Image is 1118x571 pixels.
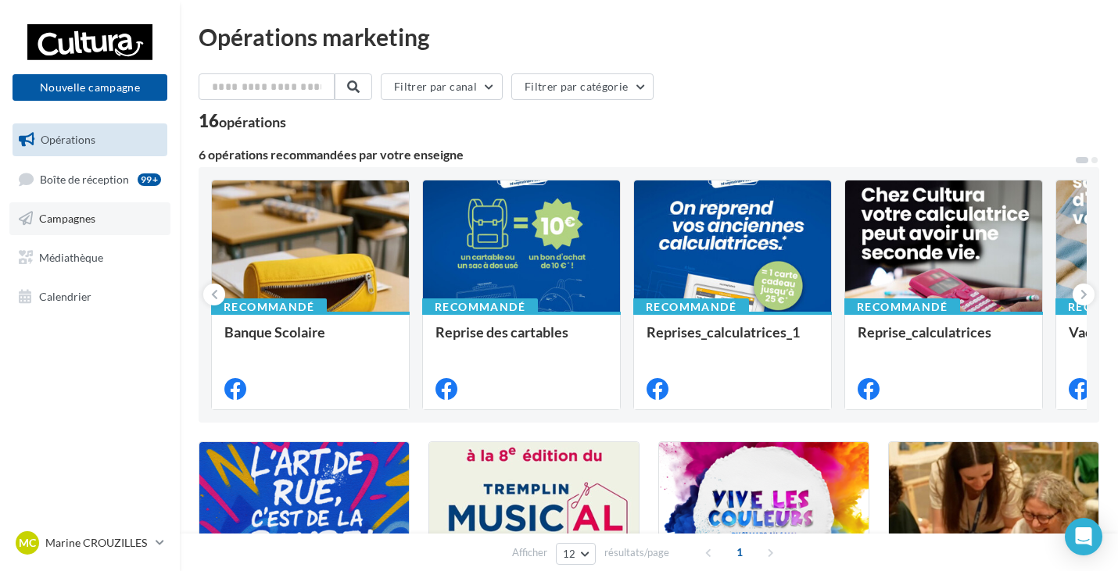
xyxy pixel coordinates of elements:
[45,535,149,551] p: Marine CROUZILLES
[511,73,654,100] button: Filtrer par catégorie
[9,202,170,235] a: Campagnes
[435,323,568,341] span: Reprise des cartables
[9,241,170,274] a: Médiathèque
[858,323,991,341] span: Reprise_calculatrices
[9,162,170,196] a: Boîte de réception99+
[224,323,325,341] span: Banque Scolaire
[1065,518,1102,555] div: Open Intercom Messenger
[563,548,576,560] span: 12
[422,298,538,316] div: Recommandé
[9,123,170,156] a: Opérations
[844,298,960,316] div: Recommandé
[13,74,167,101] button: Nouvelle campagne
[199,25,1099,48] div: Opérations marketing
[19,535,36,551] span: MC
[633,298,749,316] div: Recommandé
[381,73,503,100] button: Filtrer par canal
[199,112,286,130] div: 16
[138,173,161,186] div: 99+
[556,543,596,565] button: 12
[211,298,327,316] div: Recommandé
[647,323,800,341] span: Reprises_calculatrices_1
[39,251,103,264] span: Médiathèque
[41,133,95,146] span: Opérations
[199,148,1074,161] div: 6 opérations recommandées par votre enseigne
[604,545,669,560] span: résultats/page
[39,212,95,225] span: Campagnes
[13,528,167,558] a: MC Marine CROUZILLES
[9,280,170,313] a: Calendrier
[512,545,547,560] span: Afficher
[39,289,91,302] span: Calendrier
[40,172,129,185] span: Boîte de réception
[727,540,752,565] span: 1
[219,115,286,129] div: opérations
